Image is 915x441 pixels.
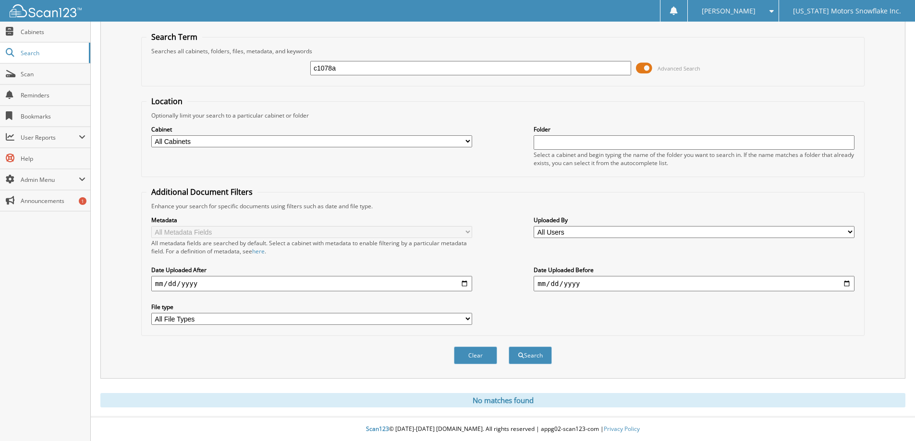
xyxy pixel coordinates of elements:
div: Optionally limit your search to a particular cabinet or folder [146,111,859,119]
span: Advanced Search [658,65,700,72]
img: scan123-logo-white.svg [10,4,82,17]
div: Enhance your search for specific documents using filters such as date and file type. [146,202,859,210]
span: Scan [21,70,85,78]
label: Date Uploaded After [151,266,472,274]
label: Uploaded By [534,216,854,224]
div: All metadata fields are searched by default. Select a cabinet with metadata to enable filtering b... [151,239,472,255]
span: Help [21,155,85,163]
label: Cabinet [151,125,472,133]
span: Announcements [21,197,85,205]
label: File type [151,303,472,311]
div: No matches found [100,393,905,407]
div: 1 [79,197,86,205]
a: here [252,247,265,255]
button: Clear [454,346,497,364]
a: Privacy Policy [604,425,640,433]
div: Select a cabinet and begin typing the name of the folder you want to search in. If the name match... [534,151,854,167]
span: Cabinets [21,28,85,36]
label: Metadata [151,216,472,224]
label: Folder [534,125,854,133]
div: Searches all cabinets, folders, files, metadata, and keywords [146,47,859,55]
span: [PERSON_NAME] [702,8,756,14]
legend: Additional Document Filters [146,187,257,197]
span: User Reports [21,133,79,142]
span: Search [21,49,84,57]
input: start [151,276,472,291]
legend: Location [146,96,187,107]
div: © [DATE]-[DATE] [DOMAIN_NAME]. All rights reserved | appg02-scan123-com | [91,417,915,441]
span: Admin Menu [21,176,79,184]
legend: Search Term [146,32,202,42]
span: [US_STATE] Motors Snowflake Inc. [793,8,901,14]
span: Reminders [21,91,85,99]
label: Date Uploaded Before [534,266,854,274]
span: Scan123 [366,425,389,433]
input: end [534,276,854,291]
span: Bookmarks [21,112,85,120]
button: Search [509,346,552,364]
